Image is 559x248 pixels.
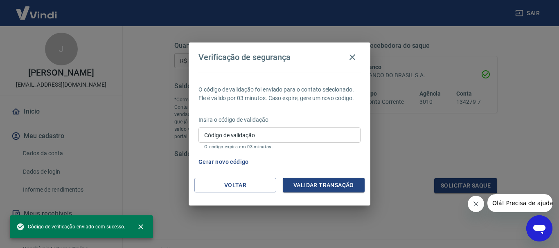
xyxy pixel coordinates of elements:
iframe: Mensagem da empresa [487,194,552,212]
button: Validar transação [283,178,365,193]
p: O código de validação foi enviado para o contato selecionado. Ele é válido por 03 minutos. Caso e... [198,85,361,103]
iframe: Botão para abrir a janela de mensagens [526,215,552,241]
p: Insira o código de validação [198,116,361,124]
iframe: Fechar mensagem [468,196,484,212]
button: Gerar novo código [195,154,252,170]
p: O código expira em 03 minutos. [204,144,355,150]
button: Voltar [194,178,276,193]
button: close [132,218,150,236]
span: Código de verificação enviado com sucesso. [16,223,125,231]
span: Olá! Precisa de ajuda? [5,6,69,12]
h4: Verificação de segurança [198,52,291,62]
